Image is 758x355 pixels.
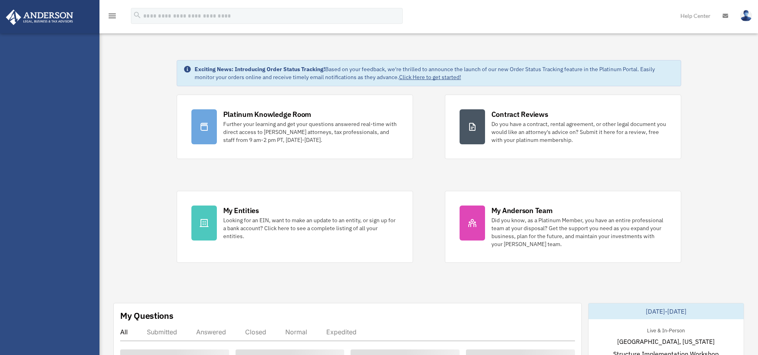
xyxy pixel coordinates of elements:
div: My Entities [223,206,259,215]
strong: Exciting News: Introducing Order Status Tracking! [195,66,325,73]
div: Closed [245,328,266,336]
a: Click Here to get started! [399,74,461,81]
div: Do you have a contract, rental agreement, or other legal document you would like an attorney's ad... [491,120,666,144]
div: My Questions [120,310,173,322]
div: [DATE]-[DATE] [588,303,744,319]
div: Contract Reviews [491,109,548,119]
a: menu [107,14,117,21]
a: Platinum Knowledge Room Further your learning and get your questions answered real-time with dire... [177,95,413,159]
div: All [120,328,128,336]
div: Normal [285,328,307,336]
div: Submitted [147,328,177,336]
a: Contract Reviews Do you have a contract, rental agreement, or other legal document you would like... [445,95,681,159]
div: Looking for an EIN, want to make an update to an entity, or sign up for a bank account? Click her... [223,216,398,240]
div: My Anderson Team [491,206,553,215]
img: User Pic [740,10,752,21]
span: [GEOGRAPHIC_DATA], [US_STATE] [617,337,715,346]
img: Anderson Advisors Platinum Portal [4,10,76,25]
div: Further your learning and get your questions answered real-time with direct access to [PERSON_NAM... [223,120,398,144]
a: My Entities Looking for an EIN, want to make an update to an entity, or sign up for a bank accoun... [177,191,413,263]
div: Platinum Knowledge Room [223,109,312,119]
div: Live & In-Person [641,326,691,334]
div: Answered [196,328,226,336]
a: My Anderson Team Did you know, as a Platinum Member, you have an entire professional team at your... [445,191,681,263]
div: Expedited [326,328,357,336]
div: Did you know, as a Platinum Member, you have an entire professional team at your disposal? Get th... [491,216,666,248]
i: search [133,11,142,19]
i: menu [107,11,117,21]
div: Based on your feedback, we're thrilled to announce the launch of our new Order Status Tracking fe... [195,65,674,81]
